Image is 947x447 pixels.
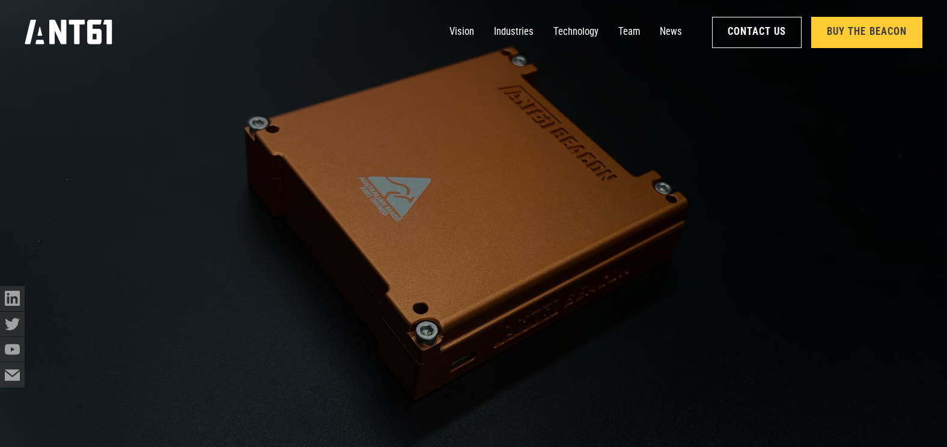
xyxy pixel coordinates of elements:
[660,20,682,44] a: News
[712,17,802,48] a: Contact Us
[553,20,598,44] a: Technology
[449,20,474,44] a: Vision
[25,16,113,49] a: home
[811,17,922,48] a: Buy the Beacon
[494,20,534,44] a: Industries
[618,20,640,44] a: Team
